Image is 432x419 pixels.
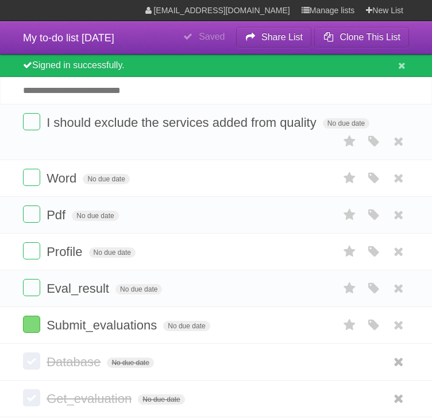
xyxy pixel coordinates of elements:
[23,169,40,186] label: Done
[339,279,361,298] label: Star task
[83,174,129,184] span: No due date
[47,281,112,296] span: Eval_result
[323,118,369,129] span: No due date
[47,318,160,332] span: Submit_evaluations
[339,205,361,224] label: Star task
[339,242,361,261] label: Star task
[23,316,40,333] label: Done
[314,27,409,48] button: Clone This List
[47,115,319,130] span: I should exclude the services added from quality
[339,169,361,188] label: Star task
[107,358,153,368] span: No due date
[236,27,312,48] button: Share List
[339,132,361,151] label: Star task
[23,242,40,259] label: Done
[23,205,40,223] label: Done
[138,394,184,405] span: No due date
[23,279,40,296] label: Done
[72,211,118,221] span: No due date
[23,352,40,370] label: Done
[261,32,303,42] b: Share List
[340,32,400,42] b: Clone This List
[23,32,114,44] span: My to-do list [DATE]
[47,355,103,369] span: Database
[199,32,225,41] b: Saved
[23,389,40,406] label: Done
[89,247,136,258] span: No due date
[115,284,162,294] span: No due date
[47,245,85,259] span: Profile
[23,113,40,130] label: Done
[47,391,134,406] span: Get_evaluation
[339,316,361,335] label: Star task
[47,171,79,185] span: Word
[163,321,210,331] span: No due date
[47,208,68,222] span: Pdf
